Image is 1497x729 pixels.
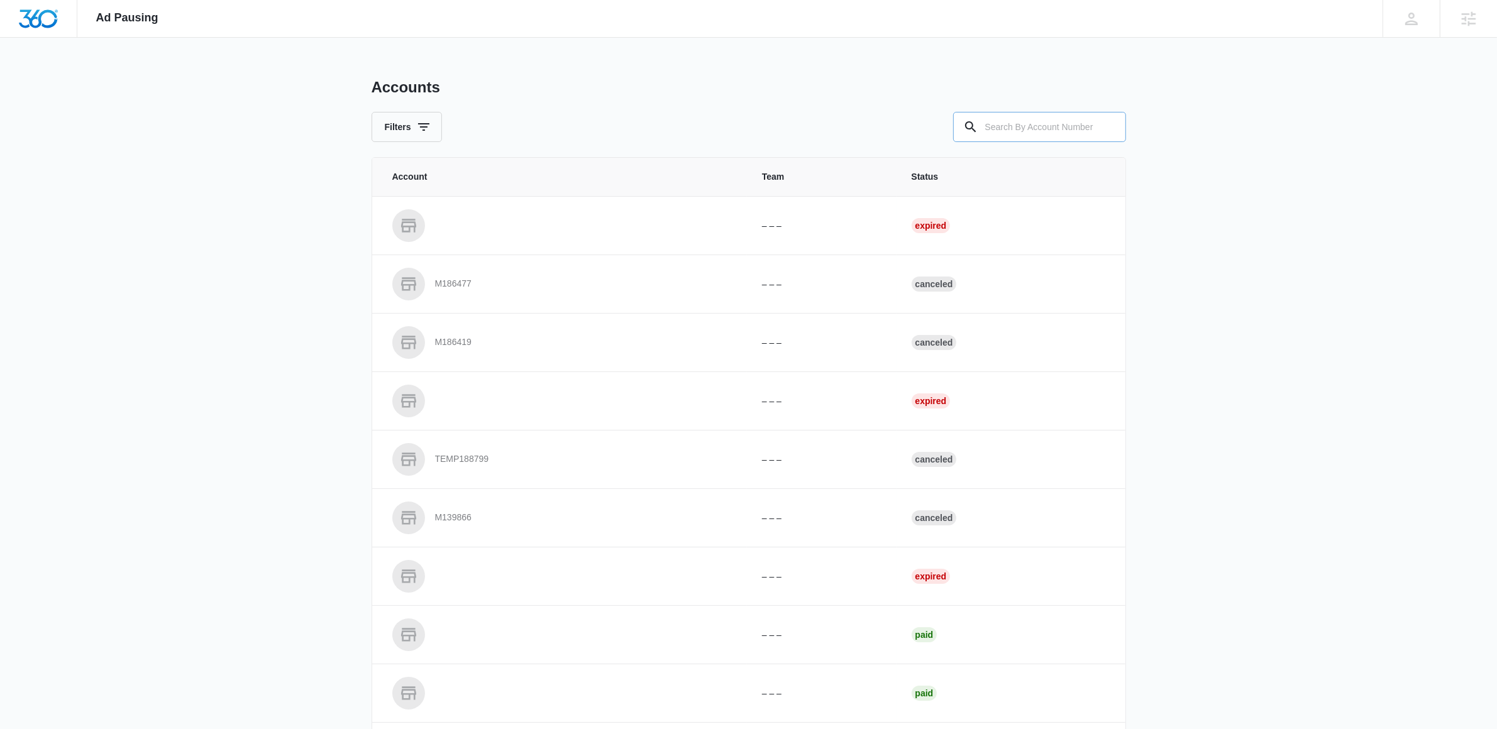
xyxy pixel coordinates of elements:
[392,170,732,184] span: Account
[762,395,881,408] p: – – –
[762,512,881,525] p: – – –
[435,453,489,466] p: TEMP188799
[912,452,957,467] div: Canceled
[912,170,1105,184] span: Status
[392,502,732,534] a: M139866
[912,393,951,408] div: Expired
[912,510,957,525] div: Canceled
[912,627,937,642] div: Paid
[762,687,881,700] p: – – –
[435,336,472,349] p: M186419
[435,512,472,524] p: M139866
[953,112,1126,142] input: Search By Account Number
[392,326,732,359] a: M186419
[912,277,957,292] div: Canceled
[372,112,442,142] button: Filters
[912,335,957,350] div: Canceled
[372,78,440,97] h1: Accounts
[762,628,881,642] p: – – –
[392,443,732,476] a: TEMP188799
[762,453,881,466] p: – – –
[912,218,951,233] div: Expired
[762,219,881,233] p: – – –
[762,170,881,184] span: Team
[762,278,881,291] p: – – –
[96,11,158,25] span: Ad Pausing
[435,278,472,290] p: M186477
[762,336,881,349] p: – – –
[392,268,732,300] a: M186477
[912,569,951,584] div: Expired
[912,686,937,701] div: Paid
[762,570,881,583] p: – – –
